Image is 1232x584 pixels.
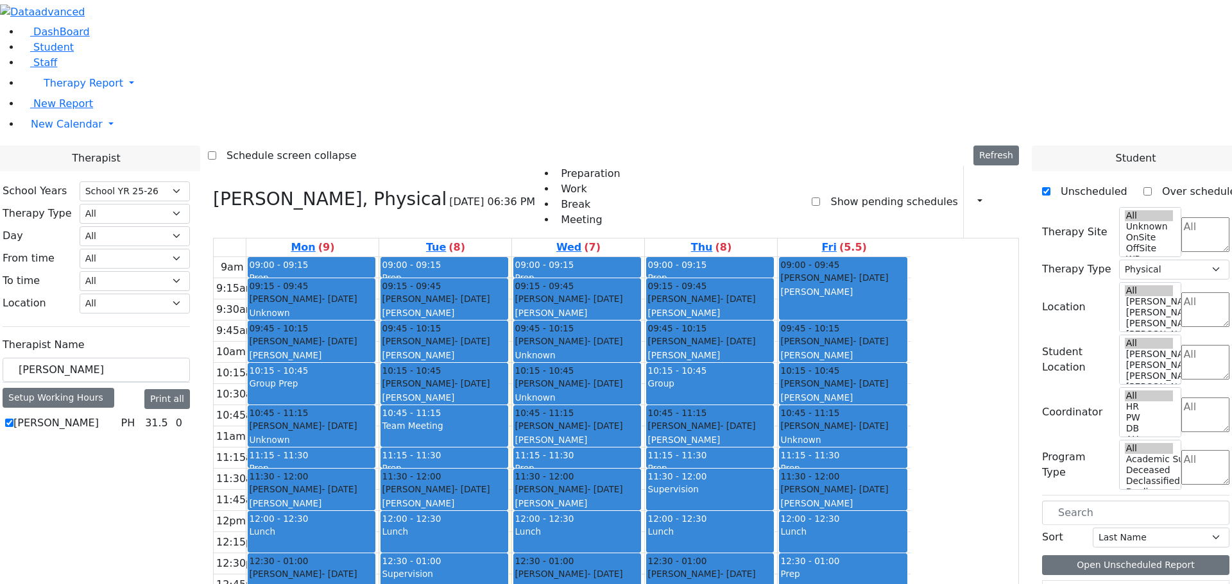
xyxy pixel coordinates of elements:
[515,513,574,524] span: 12:00 - 12:30
[288,238,337,256] a: August 18, 2025
[321,294,357,304] span: - [DATE]
[1125,338,1174,349] option: All
[1125,296,1174,307] option: [PERSON_NAME] 5
[1125,254,1174,265] option: WP
[424,238,468,256] a: August 19, 2025
[249,279,308,292] span: 09:15 - 09:45
[214,344,248,360] div: 10am
[249,513,308,524] span: 12:00 - 12:30
[780,285,905,298] div: [PERSON_NAME]
[44,77,123,89] span: Therapy Report
[3,337,85,353] label: Therapist Name
[1125,371,1174,381] option: [PERSON_NAME] 3
[647,260,706,270] span: 09:00 - 09:15
[780,335,905,347] div: [PERSON_NAME]
[1042,530,1063,545] label: Sort
[1042,449,1111,480] label: Program Type
[780,433,905,446] div: Unknown
[515,306,640,319] div: [PERSON_NAME]
[3,183,67,199] label: School Years
[249,555,308,567] span: 12:30 - 01:00
[382,556,441,566] span: 12:30 - 01:00
[715,240,732,255] label: (8)
[382,483,507,496] div: [PERSON_NAME]
[3,206,72,221] label: Therapy Type
[382,462,507,474] div: Prep
[1042,262,1111,277] label: Therapy Type
[116,415,140,431] div: PH
[515,433,640,446] div: [PERSON_NAME]
[780,322,839,335] span: 09:45 - 10:15
[647,513,706,524] span: 12:00 - 12:30
[3,296,46,311] label: Location
[382,513,441,524] span: 12:00 - 12:30
[515,364,574,377] span: 10:15 - 10:45
[173,415,185,431] div: 0
[1125,412,1174,423] option: PW
[382,419,507,432] div: Team Meeting
[689,238,734,256] a: August 21, 2025
[720,569,755,579] span: - [DATE]
[973,146,1019,165] button: Refresh
[587,569,622,579] span: - [DATE]
[515,292,640,305] div: [PERSON_NAME]
[515,419,640,432] div: [PERSON_NAME]
[1125,465,1174,476] option: Deceased
[249,483,374,496] div: [PERSON_NAME]
[214,450,265,465] div: 11:15am
[382,349,507,362] div: [PERSON_NAME]
[853,484,888,494] span: - [DATE]
[780,406,839,419] span: 10:45 - 11:15
[213,188,447,210] h3: [PERSON_NAME], Physical
[1181,345,1229,380] textarea: Search
[142,415,171,431] div: 31.5
[249,306,374,319] div: Unknown
[3,228,23,244] label: Day
[1125,443,1174,454] option: All
[647,377,773,390] div: Group
[382,322,441,335] span: 09:45 - 10:15
[1125,318,1174,329] option: [PERSON_NAME] 3
[214,535,265,550] div: 12:15pm
[515,271,640,284] div: Prep
[647,292,773,305] div: [PERSON_NAME]
[554,238,603,256] a: August 20, 2025
[214,471,265,487] div: 11:30am
[382,470,441,483] span: 11:30 - 12:00
[839,240,867,255] label: (5.5)
[214,387,265,402] div: 10:30am
[33,41,74,53] span: Student
[853,421,888,431] span: - [DATE]
[587,294,622,304] span: - [DATE]
[780,258,839,271] span: 09:00 - 09:45
[382,335,507,347] div: [PERSON_NAME]
[1115,151,1156,166] span: Student
[780,462,905,474] div: Prep
[780,497,905,510] div: [PERSON_NAME]
[556,181,620,197] li: Work
[321,336,357,346] span: - [DATE]
[647,279,706,292] span: 09:15 - 09:45
[1125,423,1174,434] option: DB
[587,336,622,346] span: - [DATE]
[1125,476,1174,487] option: Declassified
[321,484,357,494] span: - [DATE]
[515,462,640,474] div: Prep
[584,240,601,255] label: (7)
[720,336,755,346] span: - [DATE]
[3,358,190,382] input: Search
[382,497,507,510] div: [PERSON_NAME]
[647,365,706,376] span: 10:15 - 10:45
[144,389,190,409] button: Print all
[1125,349,1174,360] option: [PERSON_NAME] 5
[780,513,839,524] span: 12:00 - 12:30
[853,378,888,388] span: - [DATE]
[214,281,258,296] div: 9:15am
[382,391,507,404] div: [PERSON_NAME]
[1000,191,1006,213] div: Setup
[780,556,839,566] span: 12:30 - 01:00
[780,450,839,460] span: 11:15 - 11:30
[515,470,574,483] span: 11:30 - 12:00
[819,238,869,256] a: August 22, 2025
[382,306,507,319] div: [PERSON_NAME]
